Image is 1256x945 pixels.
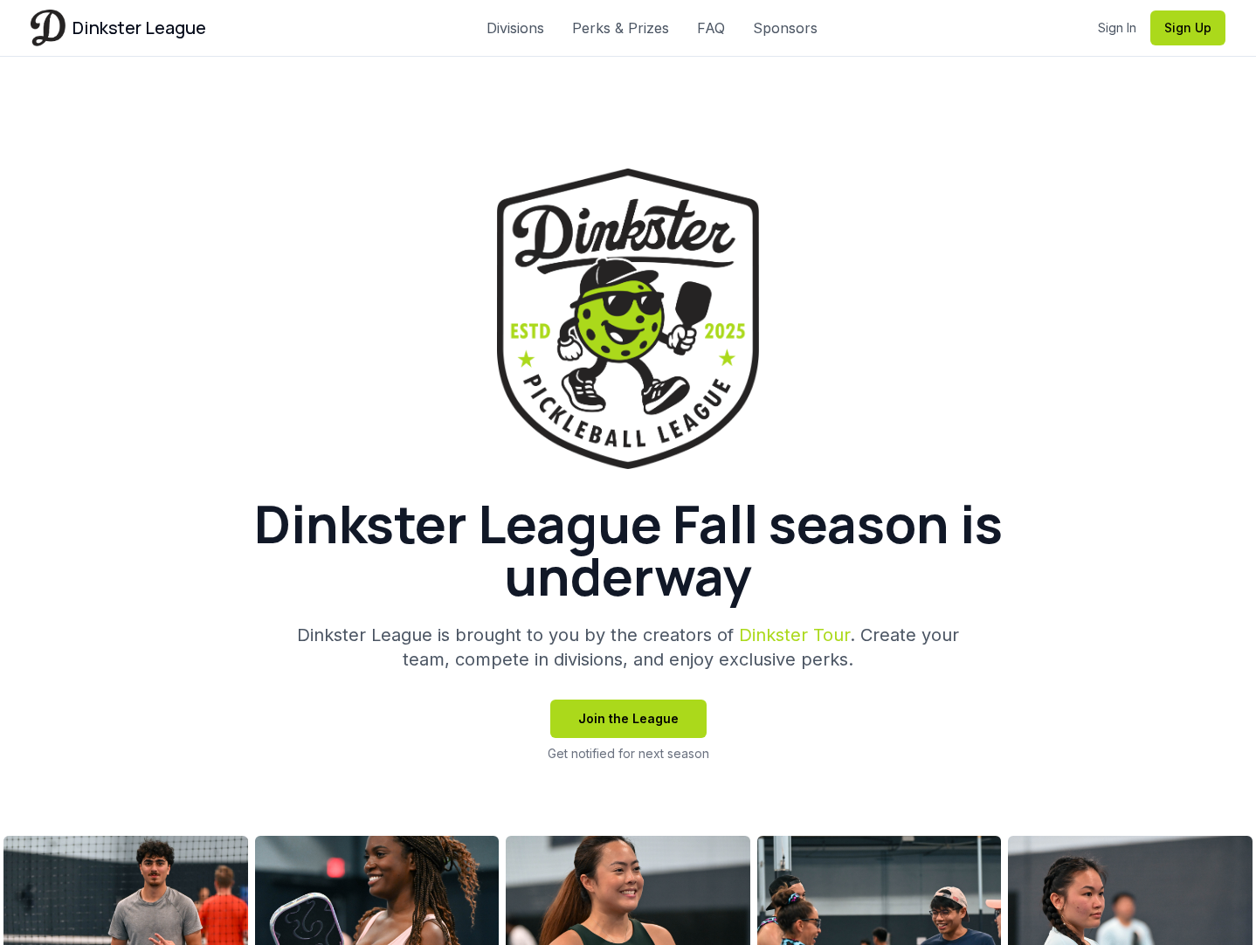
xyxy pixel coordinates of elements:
[31,10,206,45] a: Dinkster League
[697,17,725,38] a: FAQ
[548,745,709,762] p: Get notified for next season
[487,17,544,38] a: Divisions
[572,17,669,38] a: Perks & Prizes
[293,623,963,672] p: Dinkster League is brought to you by the creators of . Create your team, compete in divisions, an...
[1098,19,1136,37] a: Sign In
[209,497,1047,602] h1: Dinkster League Fall season is underway
[31,10,66,45] img: Dinkster
[550,700,707,738] button: Join the League
[1150,10,1225,45] button: Sign Up
[739,624,850,645] a: Dinkster Tour
[753,17,818,38] a: Sponsors
[497,169,759,469] img: Dinkster League
[72,16,206,40] span: Dinkster League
